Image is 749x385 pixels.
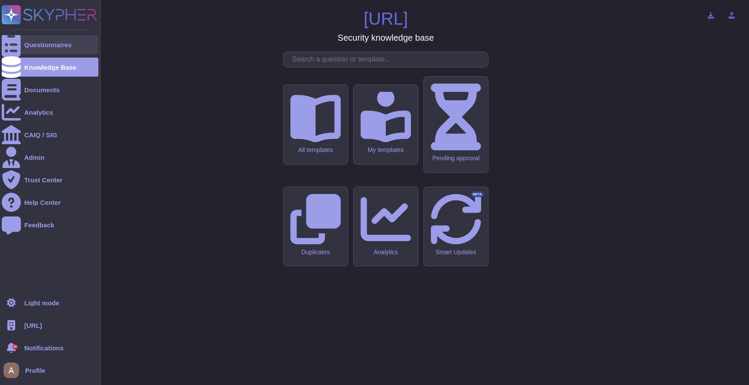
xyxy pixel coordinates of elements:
[24,87,60,93] div: Documents
[2,58,98,77] a: Knowledge Base
[24,199,61,206] div: Help Center
[2,35,98,54] a: Questionnaires
[24,222,54,228] div: Feedback
[364,8,408,29] h1: [URL]
[13,344,18,349] div: 9+
[24,109,53,116] div: Analytics
[24,132,57,138] div: CAIQ / SIG
[2,103,98,122] a: Analytics
[2,193,98,212] a: Help Center
[25,367,46,374] span: Profile
[24,300,59,306] div: Light mode
[2,125,98,144] a: CAIQ / SIG
[24,154,45,161] div: Admin
[3,362,19,378] img: user
[2,215,98,234] a: Feedback
[431,249,481,256] div: Smart Updates
[290,146,341,154] div: All templates
[2,361,25,380] button: user
[24,322,42,329] span: [URL]
[471,191,484,197] div: BETA
[24,64,76,71] div: Knowledge Base
[2,80,98,99] a: Documents
[2,148,98,167] a: Admin
[24,177,62,183] div: Trust Center
[431,155,481,162] div: Pending approval
[361,249,411,256] div: Analytics
[288,52,488,67] input: Search a question or template...
[338,32,434,43] h3: Security knowledge base
[361,146,411,154] div: My templates
[24,42,72,48] div: Questionnaires
[2,170,98,189] a: Trust Center
[290,249,341,256] div: Duplicates
[24,345,64,351] span: Notifications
